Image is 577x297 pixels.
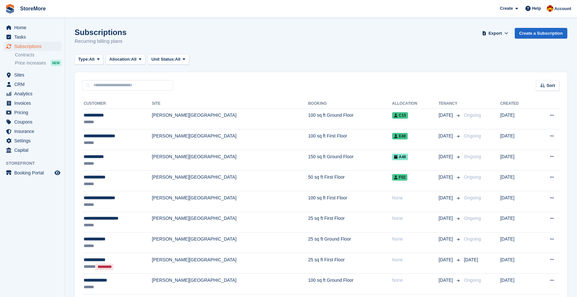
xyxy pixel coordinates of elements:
a: Price increases NEW [15,59,61,66]
p: Recurring billing plans [75,38,126,45]
td: 25 sq ft First Floor [308,253,392,274]
span: Settings [14,136,53,145]
span: Home [14,23,53,32]
span: [DATE] [464,257,478,262]
span: Sort [547,82,555,89]
span: Help [532,5,541,12]
a: menu [3,136,61,145]
a: menu [3,89,61,98]
span: Account [554,6,571,12]
span: Tasks [14,32,53,42]
span: Subscriptions [14,42,53,51]
td: 100 sq ft Ground Floor [308,274,392,294]
td: 25 sq ft Ground Floor [308,232,392,253]
span: Sites [14,70,53,79]
a: Create a Subscription [515,28,567,39]
a: menu [3,70,61,79]
td: [PERSON_NAME][GEOGRAPHIC_DATA] [152,150,308,171]
button: Export [481,28,510,39]
td: [PERSON_NAME][GEOGRAPHIC_DATA] [152,212,308,232]
td: [DATE] [500,191,534,212]
div: None [392,236,439,243]
div: None [392,256,439,263]
a: menu [3,23,61,32]
span: F02 [392,174,408,181]
span: Analytics [14,89,53,98]
td: [DATE] [500,150,534,171]
span: [DATE] [439,112,454,119]
span: [DATE] [439,215,454,222]
td: [DATE] [500,274,534,294]
span: Ongoing [464,174,481,180]
span: Allocation: [109,56,131,63]
span: [DATE] [439,256,454,263]
a: Preview store [54,169,61,177]
td: [DATE] [500,171,534,191]
button: Type: All [75,54,103,65]
td: [DATE] [500,109,534,129]
a: menu [3,117,61,126]
span: All [89,56,95,63]
button: Allocation: All [106,54,145,65]
span: [DATE] [439,174,454,181]
span: E48 [392,133,408,139]
a: menu [3,168,61,177]
th: Site [152,99,308,109]
td: [PERSON_NAME][GEOGRAPHIC_DATA] [152,253,308,274]
a: menu [3,108,61,117]
a: menu [3,80,61,89]
td: [DATE] [500,232,534,253]
td: [PERSON_NAME][GEOGRAPHIC_DATA] [152,191,308,212]
span: Ongoing [464,278,481,283]
a: menu [3,146,61,155]
div: NEW [51,60,61,66]
span: Insurance [14,127,53,136]
span: CRM [14,80,53,89]
td: [PERSON_NAME][GEOGRAPHIC_DATA] [152,274,308,294]
span: Unit Status: [151,56,175,63]
td: [DATE] [500,253,534,274]
th: Allocation [392,99,439,109]
span: Price increases [15,60,46,66]
a: StoreMore [18,3,48,14]
span: Ongoing [464,236,481,242]
td: [PERSON_NAME][GEOGRAPHIC_DATA] [152,129,308,150]
td: [PERSON_NAME][GEOGRAPHIC_DATA] [152,109,308,129]
span: Storefront [6,160,65,167]
span: Capital [14,146,53,155]
span: A46 [392,154,408,160]
span: C15 [392,112,408,119]
div: None [392,215,439,222]
th: Created [500,99,534,109]
td: 50 sq ft First Floor [308,171,392,191]
button: Unit Status: All [148,54,189,65]
a: menu [3,32,61,42]
span: Ongoing [464,154,481,159]
span: Pricing [14,108,53,117]
span: Create [500,5,513,12]
span: [DATE] [439,133,454,139]
td: [DATE] [500,212,534,232]
h1: Subscriptions [75,28,126,37]
span: Type: [78,56,89,63]
th: Customer [82,99,152,109]
div: None [392,195,439,201]
span: Ongoing [464,113,481,118]
td: 25 sq ft First Floor [308,212,392,232]
th: Booking [308,99,392,109]
a: Contracts [15,52,61,58]
td: 150 sq ft Ground Floor [308,150,392,171]
span: Ongoing [464,195,481,200]
span: Invoices [14,99,53,108]
a: menu [3,42,61,51]
td: 100 sq ft Ground Floor [308,109,392,129]
td: [PERSON_NAME][GEOGRAPHIC_DATA] [152,232,308,253]
span: [DATE] [439,277,454,284]
td: [PERSON_NAME][GEOGRAPHIC_DATA] [152,171,308,191]
span: Ongoing [464,133,481,138]
td: 100 sq ft First Floor [308,129,392,150]
span: Export [488,30,502,37]
span: [DATE] [439,195,454,201]
img: stora-icon-8386f47178a22dfd0bd8f6a31ec36ba5ce8667c1dd55bd0f319d3a0aa187defe.svg [5,4,15,14]
th: Tenancy [439,99,461,109]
